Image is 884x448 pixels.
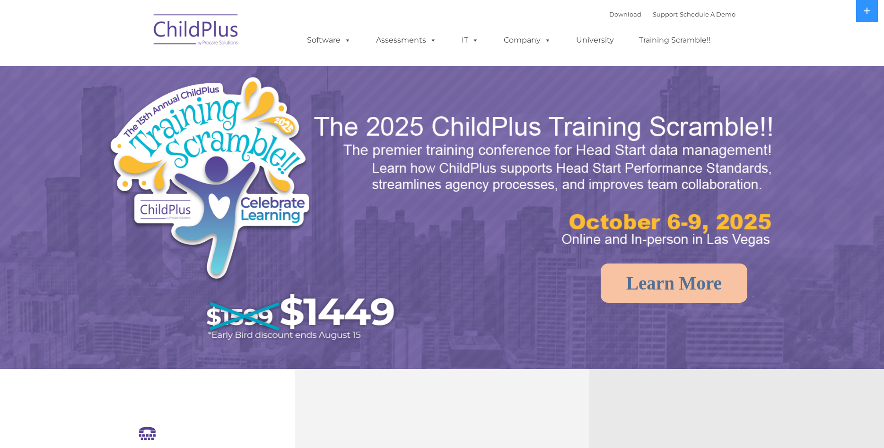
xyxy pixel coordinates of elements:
[653,10,678,18] a: Support
[609,10,641,18] a: Download
[367,31,446,50] a: Assessments
[452,31,488,50] a: IT
[609,10,735,18] font: |
[630,31,720,50] a: Training Scramble!!
[567,31,623,50] a: University
[149,8,244,55] img: ChildPlus by Procare Solutions
[494,31,560,50] a: Company
[298,31,360,50] a: Software
[601,264,747,303] a: Learn More
[680,10,735,18] a: Schedule A Demo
